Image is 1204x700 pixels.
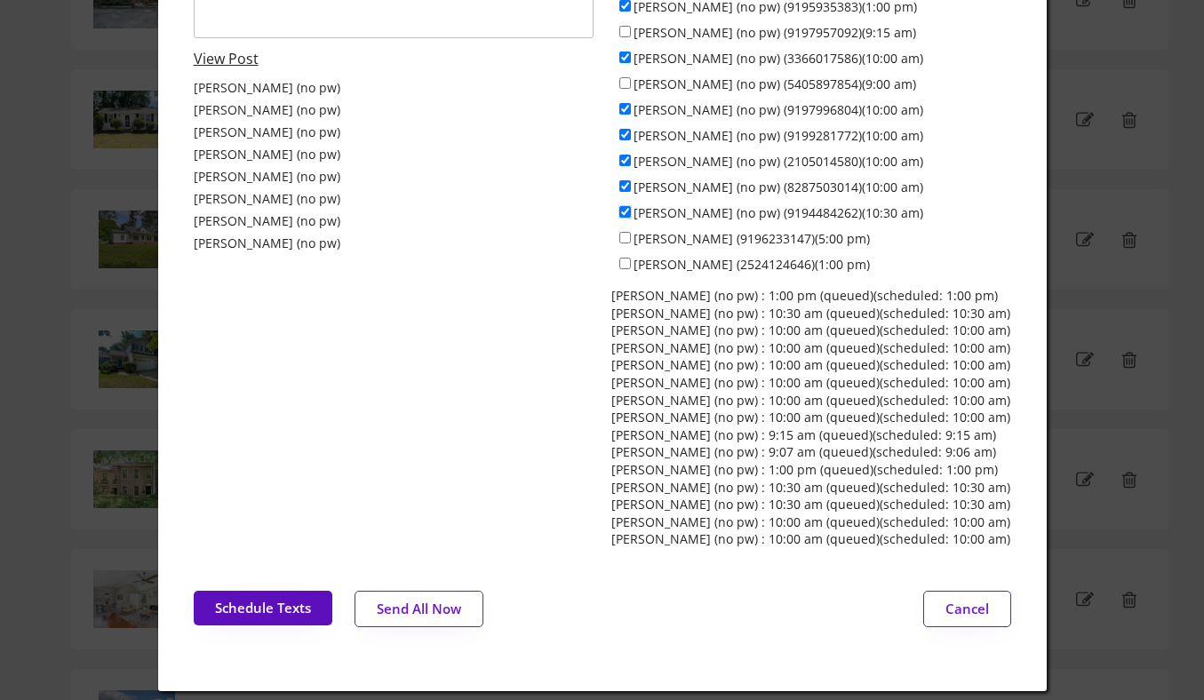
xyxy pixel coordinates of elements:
button: Send All Now [355,591,483,627]
div: [PERSON_NAME] (no pw) : 10:00 am (queued)(scheduled: 10:00 am) [611,322,1010,339]
div: [PERSON_NAME] (no pw) : 1:00 pm (queued)(scheduled: 1:00 pm) [611,461,998,479]
div: [PERSON_NAME] (no pw) : 10:30 am (queued)(scheduled: 10:30 am) [611,305,1010,322]
div: [PERSON_NAME] (no pw) [194,212,340,230]
a: View Post [194,49,259,68]
label: [PERSON_NAME] (no pw) (9194484262)(10:30 am) [634,204,923,221]
div: [PERSON_NAME] (no pw) [194,168,340,186]
div: [PERSON_NAME] (no pw) : 10:00 am (queued)(scheduled: 10:00 am) [611,530,1010,548]
div: [PERSON_NAME] (no pw) [194,79,340,97]
div: [PERSON_NAME] (no pw) : 10:30 am (queued)(scheduled: 10:30 am) [611,496,1010,513]
div: [PERSON_NAME] (no pw) : 10:00 am (queued)(scheduled: 10:00 am) [611,339,1010,357]
button: Schedule Texts [194,591,332,625]
div: [PERSON_NAME] (no pw) : 9:15 am (queued)(scheduled: 9:15 am) [611,426,996,444]
div: [PERSON_NAME] (no pw) : 10:00 am (queued)(scheduled: 10:00 am) [611,513,1010,531]
div: [PERSON_NAME] (no pw) : 9:07 am (queued)(scheduled: 9:06 am) [611,443,996,461]
div: [PERSON_NAME] (no pw) : 10:00 am (queued)(scheduled: 10:00 am) [611,356,1010,374]
div: [PERSON_NAME] (no pw) [194,101,340,119]
label: [PERSON_NAME] (no pw) (9199281772)(10:00 am) [634,127,923,144]
label: [PERSON_NAME] (no pw) (3366017586)(10:00 am) [634,50,923,67]
div: [PERSON_NAME] (no pw) : 10:00 am (queued)(scheduled: 10:00 am) [611,374,1010,392]
div: [PERSON_NAME] (no pw) [194,235,340,252]
label: [PERSON_NAME] (no pw) (8287503014)(10:00 am) [634,179,923,195]
div: [PERSON_NAME] (no pw) [194,190,340,208]
div: [PERSON_NAME] (no pw) : 10:00 am (queued)(scheduled: 10:00 am) [611,409,1010,426]
label: [PERSON_NAME] (9196233147)(5:00 pm) [634,230,870,247]
div: [PERSON_NAME] (no pw) : 10:00 am (queued)(scheduled: 10:00 am) [611,392,1010,410]
button: Cancel [923,591,1011,627]
label: [PERSON_NAME] (no pw) (9197996804)(10:00 am) [634,101,923,118]
label: [PERSON_NAME] (no pw) (2105014580)(10:00 am) [634,153,923,170]
label: [PERSON_NAME] (no pw) (5405897854)(9:00 am) [634,76,916,92]
div: [PERSON_NAME] (no pw) : 1:00 pm (queued)(scheduled: 1:00 pm) [611,287,998,305]
div: [PERSON_NAME] (no pw) [194,123,340,141]
div: [PERSON_NAME] (no pw) [194,146,340,163]
label: [PERSON_NAME] (no pw) (9197957092)(9:15 am) [634,24,916,41]
div: [PERSON_NAME] (no pw) : 10:30 am (queued)(scheduled: 10:30 am) [611,479,1010,497]
label: [PERSON_NAME] (2524124646)(1:00 pm) [634,256,870,273]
